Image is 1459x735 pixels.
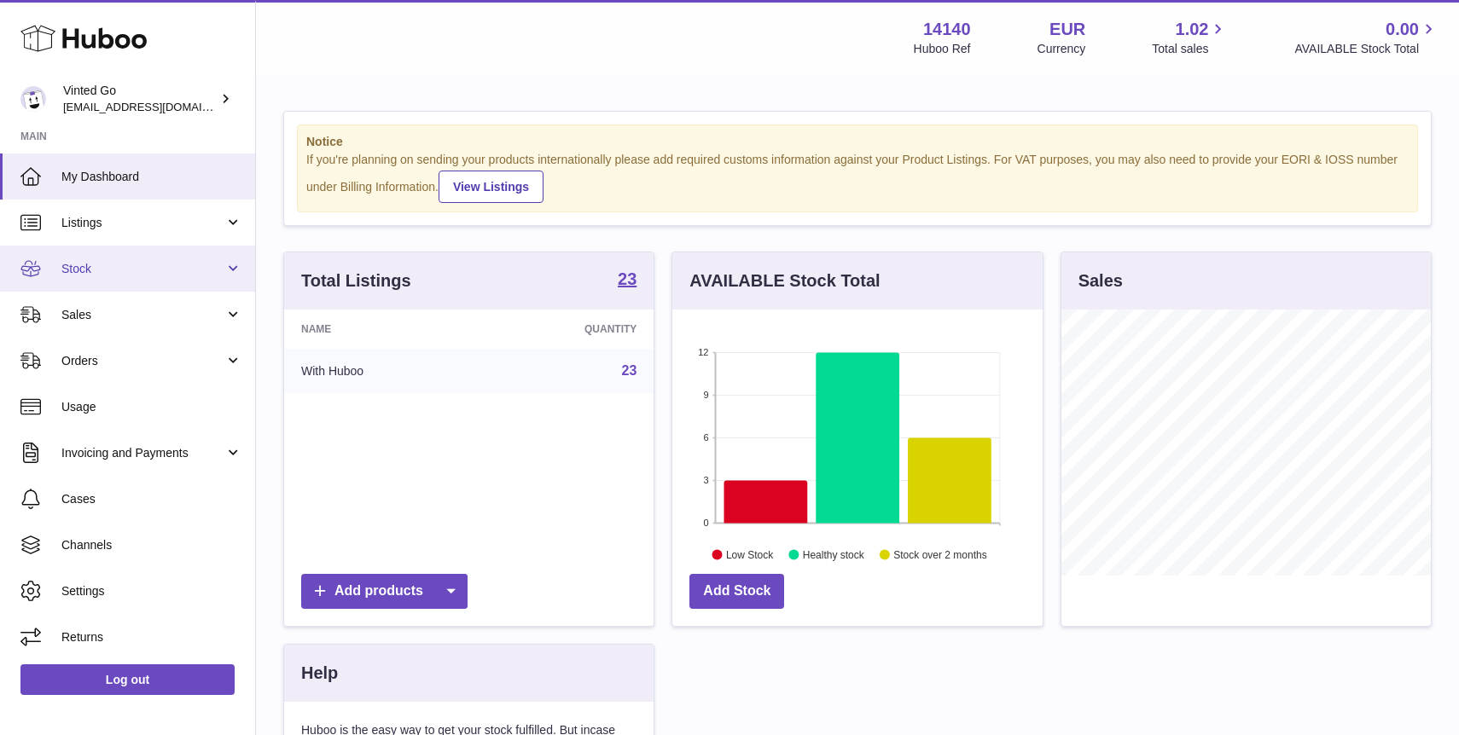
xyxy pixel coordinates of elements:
text: Low Stock [726,548,774,560]
span: Stock [61,261,224,277]
span: Total sales [1152,41,1228,57]
strong: 14140 [923,18,971,41]
span: Orders [61,353,224,369]
span: [EMAIL_ADDRESS][DOMAIN_NAME] [63,100,251,113]
a: 23 [622,363,637,378]
strong: EUR [1049,18,1085,41]
a: View Listings [439,171,543,203]
text: 6 [704,432,709,443]
th: Name [284,310,480,349]
h3: Total Listings [301,269,411,292]
a: 1.02 Total sales [1152,18,1228,57]
text: 0 [704,518,709,528]
text: 12 [699,347,709,357]
td: With Huboo [284,349,480,393]
h3: AVAILABLE Stock Total [689,269,880,292]
span: Returns [61,629,242,645]
th: Quantity [480,310,654,349]
div: If you're planning on sending your products internationally please add required customs informati... [306,152,1409,203]
div: Currency [1038,41,1086,57]
text: Healthy stock [803,548,865,560]
a: 0.00 AVAILABLE Stock Total [1294,18,1439,57]
h3: Help [301,662,338,685]
text: 3 [704,475,709,485]
span: Settings [61,583,242,599]
span: Sales [61,307,224,323]
span: Usage [61,399,242,415]
div: Vinted Go [63,83,217,115]
a: 23 [618,270,636,291]
span: AVAILABLE Stock Total [1294,41,1439,57]
a: Log out [20,664,235,695]
strong: Notice [306,134,1409,150]
a: Add Stock [689,574,784,609]
strong: 23 [618,270,636,287]
span: 1.02 [1176,18,1209,41]
a: Add products [301,574,468,609]
span: Cases [61,491,242,507]
span: My Dashboard [61,169,242,185]
span: Channels [61,537,242,553]
span: Invoicing and Payments [61,445,224,461]
h3: Sales [1078,269,1123,292]
img: giedre.bartusyte@vinted.com [20,86,46,112]
text: Stock over 2 months [894,548,987,560]
span: 0.00 [1386,18,1419,41]
div: Huboo Ref [914,41,971,57]
text: 9 [704,390,709,400]
span: Listings [61,215,224,231]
